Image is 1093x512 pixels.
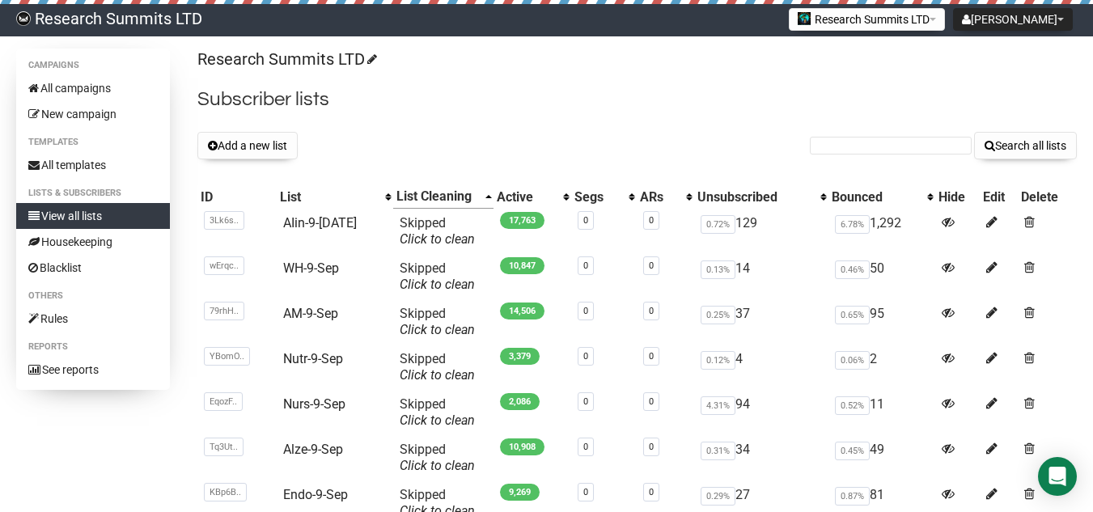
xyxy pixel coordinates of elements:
[283,351,343,366] a: Nutr-9-Sep
[798,12,811,25] img: 2.jpg
[16,255,170,281] a: Blacklist
[701,396,735,415] span: 4.31%
[201,189,273,205] div: ID
[649,306,654,316] a: 0
[789,8,945,31] button: Research Summits LTD
[583,351,588,362] a: 0
[583,306,588,316] a: 0
[694,254,828,299] td: 14
[400,413,475,428] a: Click to clean
[494,185,571,209] th: Active: No sort applied, activate to apply an ascending sort
[583,487,588,497] a: 0
[694,299,828,345] td: 37
[16,133,170,152] li: Templates
[583,396,588,407] a: 0
[701,306,735,324] span: 0.25%
[828,299,935,345] td: 95
[828,209,935,255] td: 1,292
[1018,185,1077,209] th: Delete: No sort applied, sorting is disabled
[500,303,544,319] span: 14,506
[197,85,1077,114] h2: Subscriber lists
[283,306,338,321] a: AM-9-Sep
[649,396,654,407] a: 0
[400,396,475,428] span: Skipped
[694,209,828,255] td: 129
[16,11,31,26] img: bccbfd5974049ef095ce3c15df0eef5a
[204,392,243,411] span: EqozF..
[701,442,735,460] span: 0.31%
[283,396,345,412] a: Nurs-9-Sep
[16,229,170,255] a: Housekeeping
[16,101,170,127] a: New campaign
[16,184,170,203] li: Lists & subscribers
[701,487,735,506] span: 0.29%
[640,189,678,205] div: ARs
[400,306,475,337] span: Skipped
[701,215,735,234] span: 0.72%
[204,483,247,501] span: KBp6B..
[16,337,170,357] li: Reports
[16,357,170,383] a: See reports
[283,442,343,457] a: Alze-9-Sep
[16,152,170,178] a: All templates
[649,487,654,497] a: 0
[574,189,621,205] div: Segs
[500,348,540,365] span: 3,379
[16,203,170,229] a: View all lists
[197,49,375,69] a: Research Summits LTD
[16,75,170,101] a: All campaigns
[637,185,694,209] th: ARs: No sort applied, activate to apply an ascending sort
[400,260,475,292] span: Skipped
[400,458,475,473] a: Click to clean
[649,351,654,362] a: 0
[283,215,357,231] a: AIin-9-[DATE]
[277,185,393,209] th: List: No sort applied, activate to apply an ascending sort
[396,188,477,205] div: List Cleaning
[204,302,244,320] span: 79rhH..
[571,185,637,209] th: Segs: No sort applied, activate to apply an ascending sort
[835,306,870,324] span: 0.65%
[649,215,654,226] a: 0
[400,442,475,473] span: Skipped
[694,345,828,390] td: 4
[828,390,935,435] td: 11
[832,189,919,205] div: Bounced
[16,306,170,332] a: Rules
[16,56,170,75] li: Campaigns
[938,189,976,205] div: Hide
[400,277,475,292] a: Click to clean
[953,8,1073,31] button: [PERSON_NAME]
[694,435,828,480] td: 34
[974,132,1077,159] button: Search all lists
[400,367,475,383] a: Click to clean
[500,438,544,455] span: 10,908
[497,189,555,205] div: Active
[204,438,244,456] span: Tq3Ut..
[835,487,870,506] span: 0.87%
[197,132,298,159] button: Add a new list
[649,260,654,271] a: 0
[1038,457,1077,496] div: Open Intercom Messenger
[701,260,735,279] span: 0.13%
[835,215,870,234] span: 6.78%
[204,256,244,275] span: wErqc..
[280,189,377,205] div: List
[828,435,935,480] td: 49
[983,189,1015,205] div: Edit
[500,484,540,501] span: 9,269
[828,185,935,209] th: Bounced: No sort applied, activate to apply an ascending sort
[980,185,1018,209] th: Edit: No sort applied, sorting is disabled
[1021,189,1074,205] div: Delete
[694,390,828,435] td: 94
[500,257,544,274] span: 10,847
[400,322,475,337] a: Click to clean
[400,351,475,383] span: Skipped
[204,211,244,230] span: 3Lk6s..
[835,260,870,279] span: 0.46%
[697,189,812,205] div: Unsubscribed
[283,260,339,276] a: WH-9-Sep
[283,487,348,502] a: Endo-9-Sep
[835,396,870,415] span: 0.52%
[583,442,588,452] a: 0
[393,185,494,209] th: List Cleaning: Ascending sort applied, activate to apply a descending sort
